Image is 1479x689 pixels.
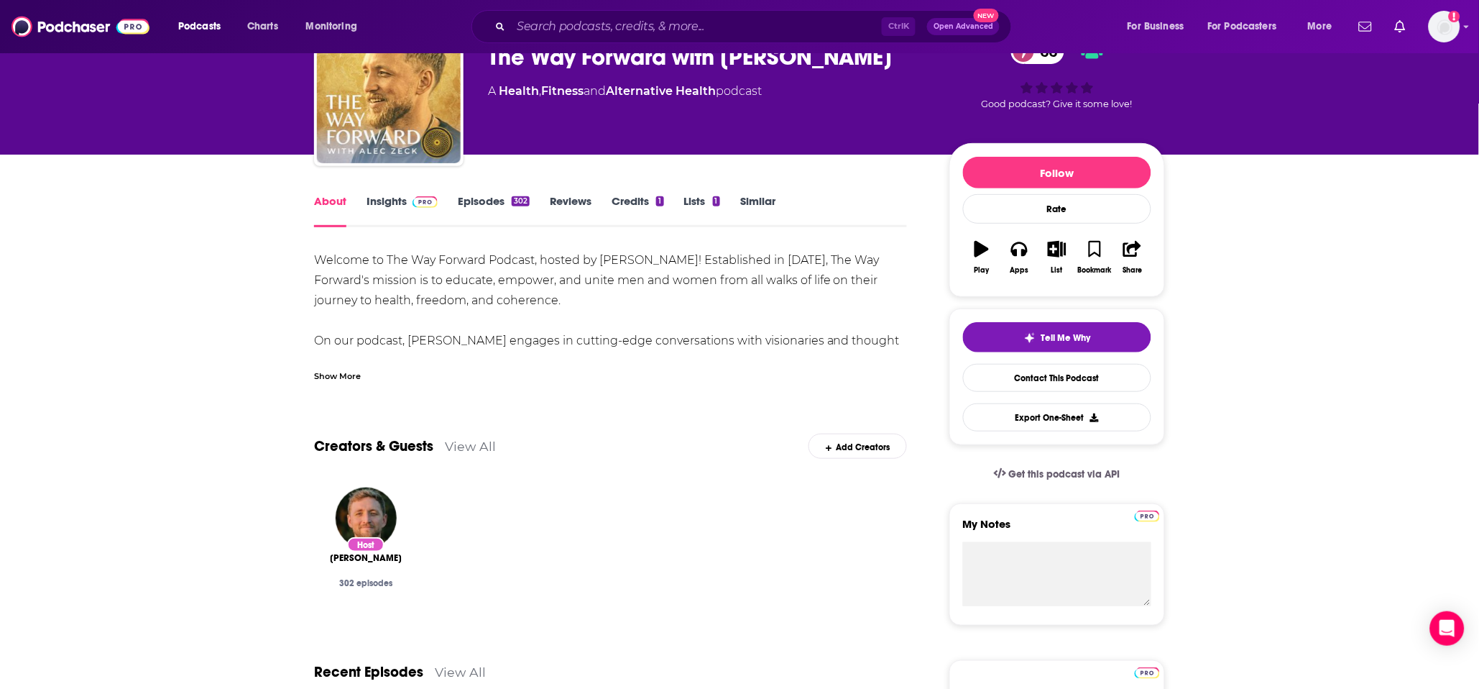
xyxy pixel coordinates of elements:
[584,84,606,98] span: and
[168,15,239,38] button: open menu
[1353,14,1378,39] a: Show notifications dropdown
[314,250,907,613] div: Welcome to The Way Forward Podcast, hosted by [PERSON_NAME]! Established in [DATE], The Way Forwa...
[11,13,149,40] img: Podchaser - Follow, Share and Rate Podcasts
[656,196,663,206] div: 1
[684,194,720,227] a: Lists1
[512,196,530,206] div: 302
[435,665,486,680] a: View All
[485,10,1026,43] div: Search podcasts, credits, & more...
[982,99,1133,109] span: Good podcast? Give it some love!
[974,9,1000,22] span: New
[413,196,438,208] img: Podchaser Pro
[808,434,907,459] div: Add Creators
[336,488,397,549] img: Alec Zeck
[367,194,438,227] a: InsightsPodchaser Pro
[975,266,990,275] div: Play
[1041,332,1091,344] span: Tell Me Why
[1010,266,1029,275] div: Apps
[949,29,1165,119] div: 66Good podcast? Give it some love!
[326,578,406,588] div: 302 episodes
[488,83,762,100] div: A podcast
[927,18,1000,35] button: Open AdvancedNew
[296,15,376,38] button: open menu
[1208,17,1277,37] span: For Podcasters
[1076,232,1113,283] button: Bookmark
[882,17,916,36] span: Ctrl K
[934,23,993,30] span: Open Advanced
[612,194,663,227] a: Credits1
[1000,232,1038,283] button: Apps
[511,15,882,38] input: Search podcasts, credits, & more...
[1135,508,1160,522] a: Pro website
[1308,17,1332,37] span: More
[1429,11,1460,42] button: Show profile menu
[317,19,461,163] img: The Way Forward with Alec Zeck
[539,84,541,98] span: ,
[1128,17,1184,37] span: For Business
[1078,266,1112,275] div: Bookmark
[314,194,346,227] a: About
[963,403,1151,432] button: Export One-Sheet
[1430,611,1465,646] div: Open Intercom Messenger
[963,157,1151,188] button: Follow
[963,517,1151,542] label: My Notes
[1449,11,1460,22] svg: Add a profile image
[963,364,1151,392] a: Contact This Podcast
[1135,511,1160,522] img: Podchaser Pro
[1009,468,1120,480] span: Get this podcast via API
[1114,232,1151,283] button: Share
[178,17,221,37] span: Podcasts
[330,552,402,564] span: [PERSON_NAME]
[330,552,402,564] a: Alec Zeck
[606,84,716,98] a: Alternative Health
[1135,667,1160,679] img: Podchaser Pro
[541,84,584,98] a: Fitness
[963,194,1151,224] div: Rate
[314,437,433,455] a: Creators & Guests
[982,457,1132,492] a: Get this podcast via API
[1051,266,1063,275] div: List
[713,196,720,206] div: 1
[740,194,775,227] a: Similar
[1429,11,1460,42] span: Logged in as TinaPugh
[347,537,384,552] div: Host
[1123,266,1142,275] div: Share
[247,17,278,37] span: Charts
[1429,11,1460,42] img: User Profile
[445,439,496,454] a: View All
[458,194,530,227] a: Episodes302
[1389,14,1411,39] a: Show notifications dropdown
[550,194,591,227] a: Reviews
[499,84,539,98] a: Health
[314,663,423,681] a: Recent Episodes
[963,232,1000,283] button: Play
[1298,15,1350,38] button: open menu
[238,15,287,38] a: Charts
[306,17,357,37] span: Monitoring
[963,322,1151,352] button: tell me why sparkleTell Me Why
[1199,15,1298,38] button: open menu
[1024,332,1036,344] img: tell me why sparkle
[1118,15,1202,38] button: open menu
[1135,665,1160,679] a: Pro website
[1038,232,1076,283] button: List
